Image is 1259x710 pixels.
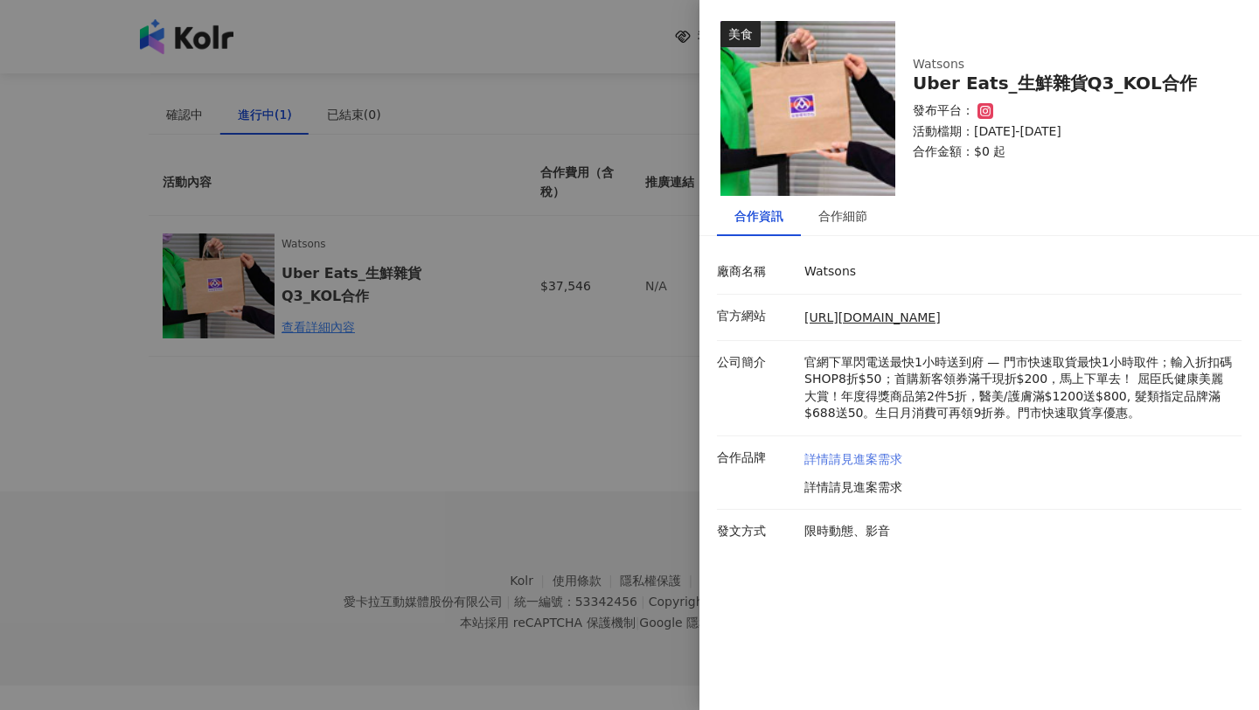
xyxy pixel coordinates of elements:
[804,263,1233,281] p: Watsons
[717,263,796,281] p: 廠商名稱
[720,21,761,47] div: 美食
[717,449,796,467] p: 合作品牌
[804,523,1233,540] p: 限時動態、影音
[913,73,1221,94] div: Uber Eats_生鮮雜貨Q3_KOL合作
[804,479,902,497] p: 詳情請見進案需求
[804,354,1233,422] p: 官網下單閃電送最快1小時送到府 — 門市快速取貨最快1小時取件；輸入折扣碼SHOP8折$50；首購新客領券滿千現折$200，馬上下單去！ 屈臣氏健康美麗大賞！年度得獎商品第2件5折，醫美/護膚滿...
[913,56,1221,73] div: Watsons
[913,123,1221,141] p: 活動檔期：[DATE]-[DATE]
[717,308,796,325] p: 官方網站
[913,102,974,120] p: 發布平台：
[913,143,1221,161] p: 合作金額： $0 起
[717,523,796,540] p: 發文方式
[734,206,783,226] div: 合作資訊
[804,310,941,324] a: [URL][DOMAIN_NAME]
[720,21,895,196] img: 詳情請見進案需求
[818,206,867,226] div: 合作細節
[804,451,902,469] a: 詳情請見進案需求
[717,354,796,372] p: 公司簡介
